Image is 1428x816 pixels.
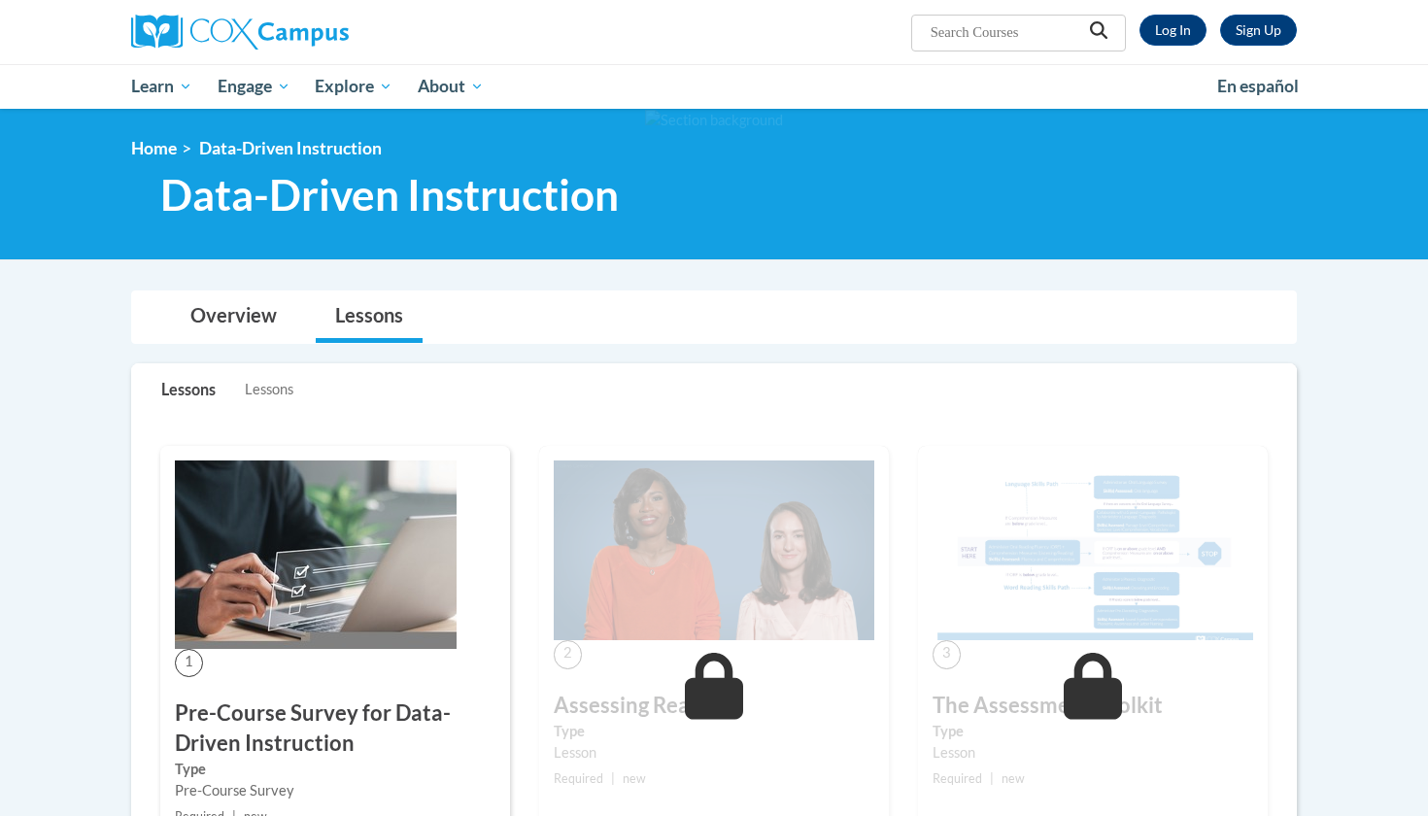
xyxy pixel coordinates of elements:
[245,379,293,400] span: Lessons
[554,460,874,641] img: Course Image
[1139,15,1207,46] a: Log In
[1002,771,1025,786] span: new
[175,698,495,759] h3: Pre-Course Survey for Data-Driven Instruction
[554,640,582,668] span: 2
[554,721,874,742] label: Type
[119,64,205,109] a: Learn
[161,379,216,400] p: Lessons
[199,138,382,158] span: Data-Driven Instruction
[316,291,423,343] a: Lessons
[131,15,349,50] img: Cox Campus
[1217,76,1299,96] span: En español
[554,742,874,764] div: Lesson
[933,721,1253,742] label: Type
[554,691,874,721] h3: Assessing Reading
[418,75,484,98] span: About
[933,771,982,786] span: Required
[131,15,500,50] a: Cox Campus
[171,291,296,343] a: Overview
[302,64,405,109] a: Explore
[933,742,1253,764] div: Lesson
[131,138,177,158] a: Home
[131,75,192,98] span: Learn
[175,780,495,801] div: Pre-Course Survey
[175,460,457,649] img: Course Image
[990,771,994,786] span: |
[1205,66,1311,107] a: En español
[315,75,392,98] span: Explore
[933,460,1253,641] img: Course Image
[554,771,603,786] span: Required
[102,64,1326,109] div: Main menu
[175,759,495,780] label: Type
[218,75,290,98] span: Engage
[160,169,619,221] span: Data-Driven Instruction
[1084,20,1113,46] button: Search
[929,20,1084,44] input: Search Courses
[405,64,496,109] a: About
[623,771,646,786] span: new
[611,771,615,786] span: |
[933,640,961,668] span: 3
[205,64,303,109] a: Engage
[933,691,1253,721] h3: The Assessment Toolkit
[645,110,783,131] img: Section background
[1220,15,1297,46] a: Register
[175,649,203,677] span: 1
